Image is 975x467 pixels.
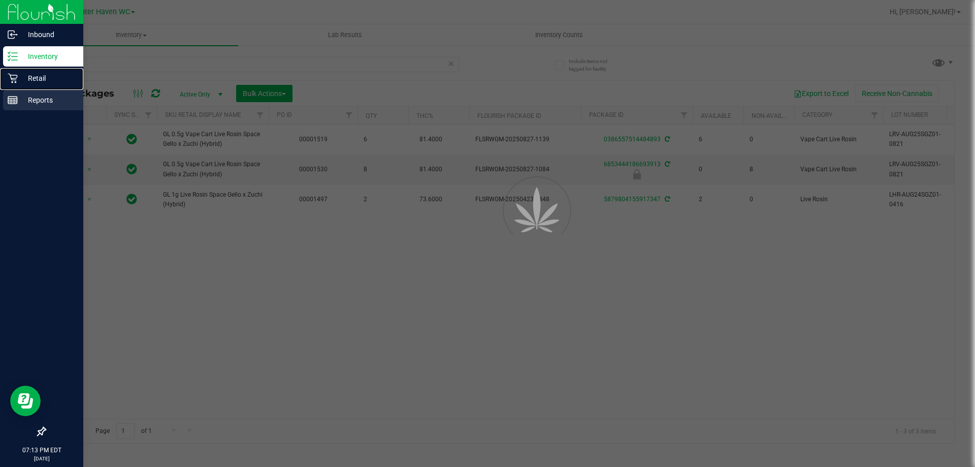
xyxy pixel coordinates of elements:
inline-svg: Inventory [8,51,18,61]
inline-svg: Retail [8,73,18,83]
inline-svg: Inbound [8,29,18,40]
p: Reports [18,94,79,106]
p: Inventory [18,50,79,63]
p: Inbound [18,28,79,41]
p: [DATE] [5,455,79,462]
p: Retail [18,72,79,84]
p: 07:13 PM EDT [5,446,79,455]
inline-svg: Reports [8,95,18,105]
iframe: Resource center [10,386,41,416]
